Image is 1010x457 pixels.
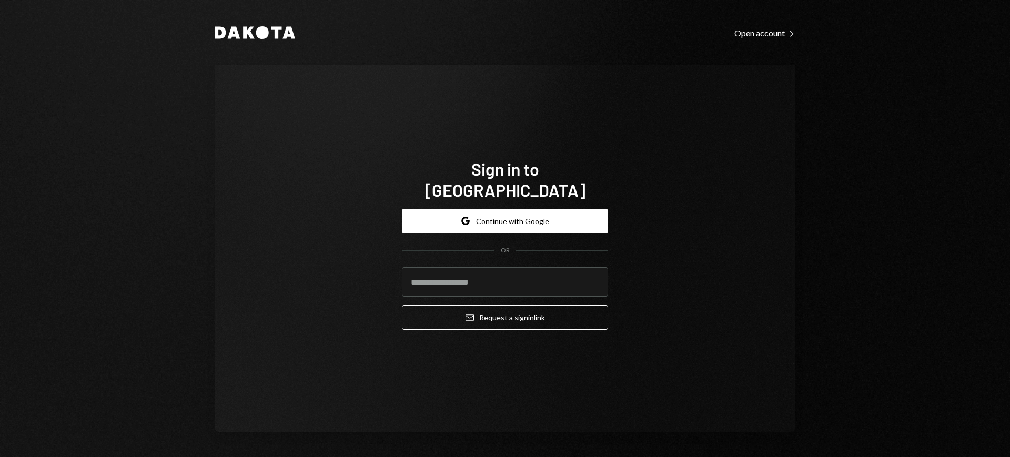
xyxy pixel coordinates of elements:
a: Open account [734,27,795,38]
div: OR [501,246,510,255]
h1: Sign in to [GEOGRAPHIC_DATA] [402,158,608,200]
div: Open account [734,28,795,38]
button: Request a signinlink [402,305,608,330]
button: Continue with Google [402,209,608,233]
